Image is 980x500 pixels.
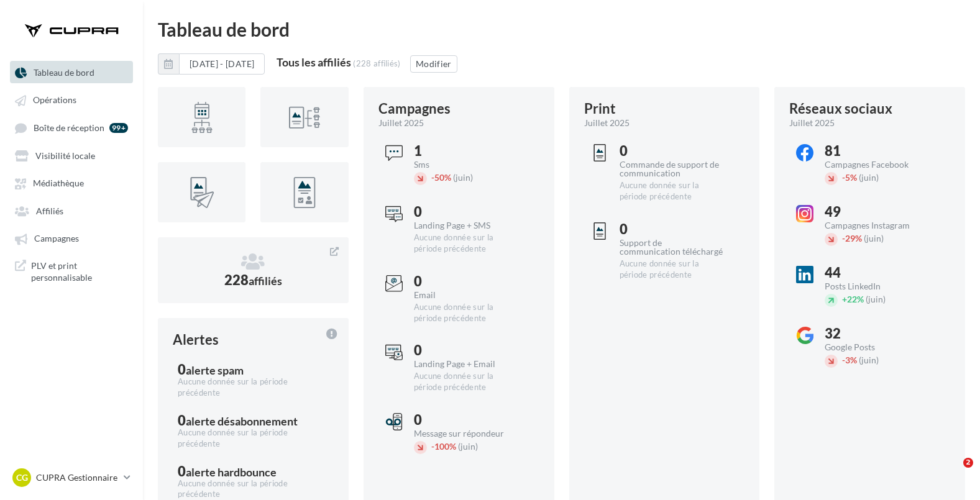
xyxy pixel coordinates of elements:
span: - [842,233,845,243]
a: Tableau de bord [7,61,135,83]
span: + [842,294,847,304]
div: 0 [178,363,329,376]
button: [DATE] - [DATE] [158,53,265,75]
span: 228 [224,271,282,288]
span: juillet 2025 [378,117,424,129]
div: Aucune donnée sur la période précédente [178,376,329,399]
div: Landing Page + Email [414,360,518,368]
div: Aucune donnée sur la période précédente [620,180,723,202]
div: Aucune donnée sur la période précédente [620,258,723,281]
div: 0 [414,413,518,427]
div: Aucune donnée sur la période précédente [414,232,518,255]
div: 1 [414,144,518,158]
div: 81 [825,144,928,158]
div: 0 [178,465,329,478]
a: Boîte de réception 99+ [7,116,135,139]
a: Médiathèque [7,171,135,194]
span: Visibilité locale [35,150,95,161]
div: 44 [825,266,928,280]
div: Aucune donnée sur la période précédente [414,371,518,393]
div: 0 [414,205,518,219]
span: 50% [431,172,451,183]
span: (juin) [859,355,879,365]
span: 3% [842,355,857,365]
span: - [842,355,845,365]
span: 2 [963,458,973,468]
span: (juin) [458,441,478,452]
span: Affiliés [36,206,63,216]
div: Aucune donnée sur la période précédente [178,427,329,450]
a: CG CUPRA Gestionnaire [10,466,133,489]
div: Campagnes Instagram [825,221,928,230]
div: (228 affiliés) [353,58,401,68]
span: Opérations [33,95,76,106]
span: (juin) [453,172,473,183]
span: Médiathèque [33,178,84,189]
div: Print [584,102,616,116]
iframe: Intercom live chat [938,458,968,488]
button: Modifier [410,55,457,73]
div: 0 [620,144,723,158]
a: Visibilité locale [7,144,135,166]
button: [DATE] - [DATE] [179,53,265,75]
div: 0 [414,275,518,288]
span: 5% [842,172,857,183]
span: 29% [842,233,862,243]
span: Boîte de réception [34,122,104,133]
div: 0 [620,222,723,236]
div: Commande de support de communication [620,160,723,178]
div: 99+ [109,123,128,133]
span: - [842,172,845,183]
span: juillet 2025 [789,117,835,129]
span: - [431,441,434,452]
span: 100% [431,441,456,452]
div: Posts LinkedIn [825,282,928,291]
div: alerte hardbounce [186,466,277,478]
span: (juin) [866,294,886,304]
span: Tableau de bord [34,67,94,78]
div: Aucune donnée sur la période précédente [414,302,518,324]
div: 0 [178,414,329,427]
span: (juin) [859,172,879,183]
div: Sms [414,160,518,169]
div: alerte désabonnement [186,416,298,427]
span: (juin) [864,233,884,243]
div: Réseaux sociaux [789,102,892,116]
a: Opérations [7,88,135,111]
span: CG [16,471,28,484]
div: 49 [825,205,928,219]
div: Google Posts [825,343,928,352]
div: Email [414,291,518,299]
span: Campagnes [34,234,79,244]
a: Affiliés [7,199,135,222]
div: Campagnes [378,102,451,116]
div: alerte spam [186,365,244,376]
span: 22% [842,294,864,304]
span: PLV et print personnalisable [31,260,128,284]
div: Tous les affiliés [277,57,351,68]
div: Alertes [173,333,219,347]
span: juillet 2025 [584,117,630,129]
span: - [431,172,434,183]
div: Landing Page + SMS [414,221,518,230]
div: Message sur répondeur [414,429,518,438]
span: affiliés [249,274,282,288]
div: Campagnes Facebook [825,160,928,169]
a: Campagnes [7,227,135,249]
div: Support de communication téléchargé [620,239,723,256]
a: PLV et print personnalisable [7,255,135,289]
div: Tableau de bord [158,20,965,39]
div: 32 [825,327,928,340]
div: 0 [414,343,518,357]
p: CUPRA Gestionnaire [36,471,119,484]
